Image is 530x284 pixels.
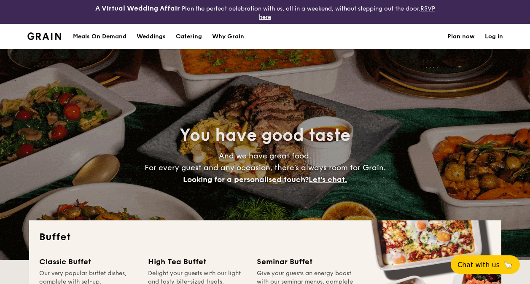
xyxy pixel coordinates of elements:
div: High Tea Buffet [148,256,247,268]
div: Seminar Buffet [257,256,355,268]
div: Plan the perfect celebration with us, all in a weekend, without stepping out the door. [89,3,442,21]
a: Catering [171,24,207,49]
a: Logotype [27,32,62,40]
div: Why Grain [212,24,244,49]
span: And we have great food. For every guest and any occasion, there’s always room for Grain. [145,151,386,184]
span: Chat with us [457,261,500,269]
span: Looking for a personalised touch? [183,175,309,184]
span: 🦙 [503,260,513,270]
div: Classic Buffet [39,256,138,268]
a: Weddings [132,24,171,49]
a: Plan now [447,24,475,49]
a: Why Grain [207,24,249,49]
img: Grain [27,32,62,40]
h4: A Virtual Wedding Affair [95,3,180,13]
h1: Catering [176,24,202,49]
span: Let's chat. [309,175,347,184]
a: Meals On Demand [68,24,132,49]
div: Meals On Demand [73,24,126,49]
span: You have good taste [180,125,350,145]
h2: Buffet [39,230,491,244]
button: Chat with us🦙 [451,255,520,274]
a: Log in [485,24,503,49]
div: Weddings [137,24,166,49]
